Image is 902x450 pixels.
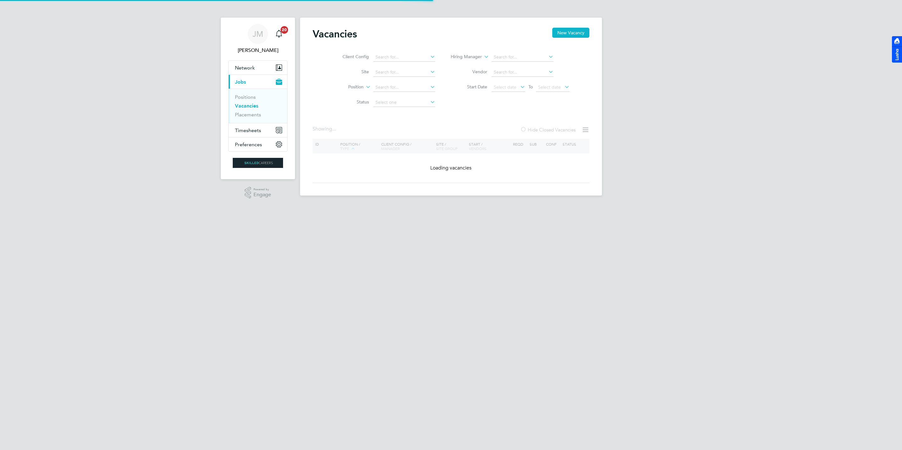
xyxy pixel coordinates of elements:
div: Jobs [229,89,287,123]
span: Select date [538,84,561,90]
span: Engage [253,192,271,197]
a: Positions [235,94,256,100]
span: Network [235,65,255,71]
label: Site [333,69,369,75]
label: Hiring Manager [446,54,482,60]
label: Status [333,99,369,105]
label: Hide Closed Vacancies [520,127,576,133]
div: Showing [313,126,337,132]
button: Network [229,61,287,75]
span: Preferences [235,142,262,147]
a: Vacancies [235,103,258,109]
span: Jobs [235,79,246,85]
a: 20 [273,24,285,44]
input: Search for... [373,83,435,92]
input: Search for... [492,53,554,62]
h2: Vacancies [313,28,357,40]
button: Jobs [229,75,287,89]
img: skilledcareers-logo-retina.png [233,158,283,168]
label: Client Config [333,54,369,59]
label: Vendor [451,69,487,75]
label: Position [327,84,364,90]
nav: Main navigation [221,18,295,179]
span: ... [332,126,336,132]
button: Timesheets [229,123,287,137]
a: Go to home page [228,158,287,168]
span: Jack McMurray [228,47,287,54]
span: JM [253,30,263,38]
span: Select date [494,84,516,90]
input: Search for... [492,68,554,77]
a: JM[PERSON_NAME] [228,24,287,54]
a: Powered byEngage [245,187,271,199]
span: 20 [281,26,288,34]
span: Powered by [253,187,271,192]
input: Search for... [373,53,435,62]
input: Search for... [373,68,435,77]
span: Timesheets [235,127,261,133]
button: Preferences [229,137,287,151]
input: Select one [373,98,435,107]
a: Placements [235,112,261,118]
label: Start Date [451,84,487,90]
span: To [526,83,535,91]
button: New Vacancy [552,28,589,38]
